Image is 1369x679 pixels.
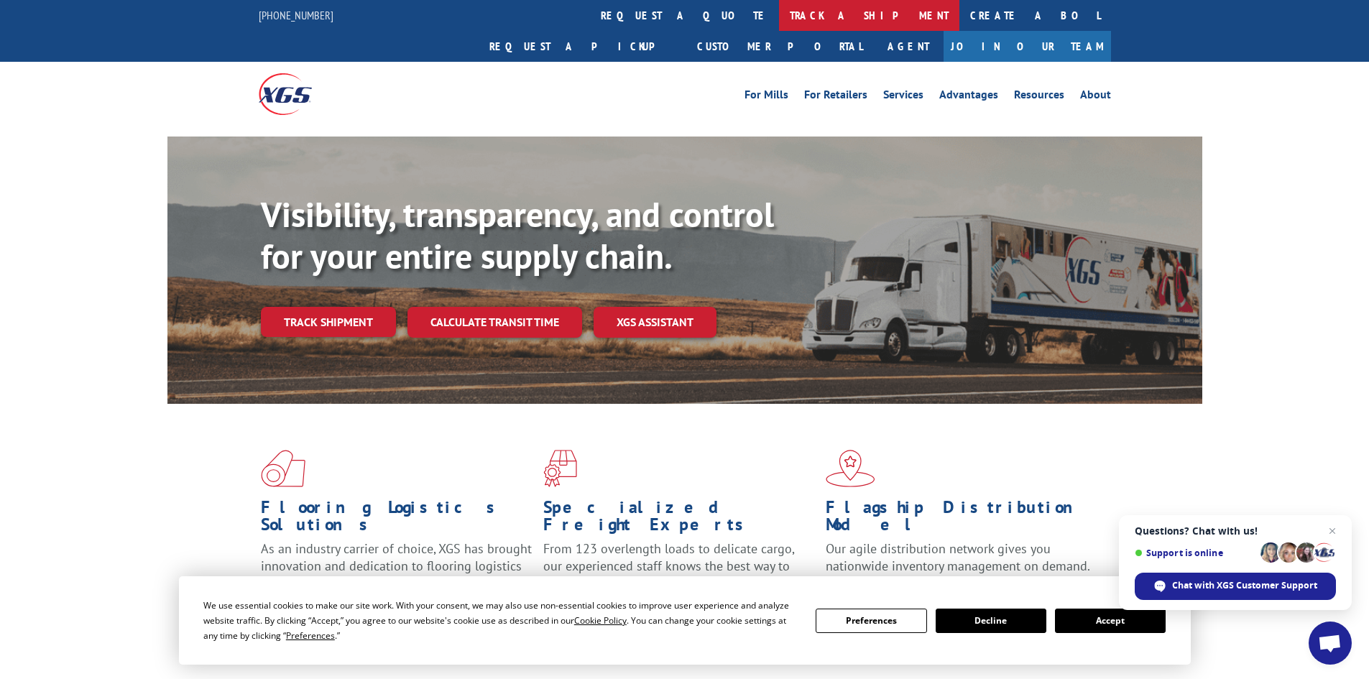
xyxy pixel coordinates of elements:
[804,89,867,105] a: For Retailers
[826,499,1097,540] h1: Flagship Distribution Model
[259,8,333,22] a: [PHONE_NUMBER]
[1135,548,1255,558] span: Support is online
[936,609,1046,633] button: Decline
[873,31,944,62] a: Agent
[574,614,627,627] span: Cookie Policy
[745,89,788,105] a: For Mills
[826,540,1090,574] span: Our agile distribution network gives you nationwide inventory management on demand.
[1172,579,1317,592] span: Chat with XGS Customer Support
[1014,89,1064,105] a: Resources
[179,576,1191,665] div: Cookie Consent Prompt
[816,609,926,633] button: Preferences
[479,31,686,62] a: Request a pickup
[286,629,335,642] span: Preferences
[944,31,1111,62] a: Join Our Team
[407,307,582,338] a: Calculate transit time
[939,89,998,105] a: Advantages
[203,598,798,643] div: We use essential cookies to make our site work. With your consent, we may also use non-essential ...
[543,450,577,487] img: xgs-icon-focused-on-flooring-red
[543,540,815,604] p: From 123 overlength loads to delicate cargo, our experienced staff knows the best way to move you...
[883,89,923,105] a: Services
[1135,573,1336,600] div: Chat with XGS Customer Support
[1135,525,1336,537] span: Questions? Chat with us!
[1080,89,1111,105] a: About
[594,307,716,338] a: XGS ASSISTANT
[686,31,873,62] a: Customer Portal
[826,450,875,487] img: xgs-icon-flagship-distribution-model-red
[261,450,305,487] img: xgs-icon-total-supply-chain-intelligence-red
[261,307,396,337] a: Track shipment
[261,192,774,278] b: Visibility, transparency, and control for your entire supply chain.
[1309,622,1352,665] div: Open chat
[261,540,532,591] span: As an industry carrier of choice, XGS has brought innovation and dedication to flooring logistics...
[1055,609,1166,633] button: Accept
[543,499,815,540] h1: Specialized Freight Experts
[1324,522,1341,540] span: Close chat
[261,499,533,540] h1: Flooring Logistics Solutions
